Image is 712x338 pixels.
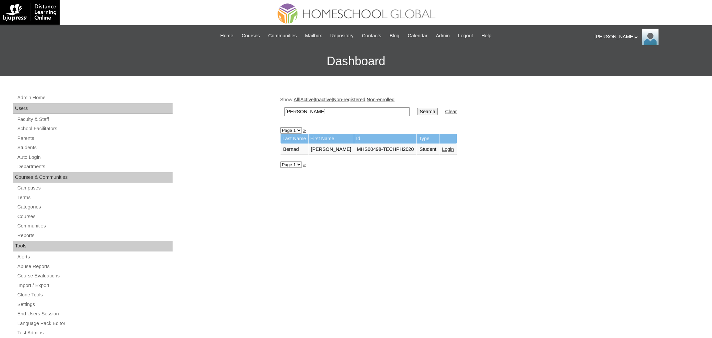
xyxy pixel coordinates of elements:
[594,29,705,45] div: [PERSON_NAME]
[404,32,431,40] a: Calendar
[417,134,439,144] td: Type
[238,32,263,40] a: Courses
[327,32,357,40] a: Repository
[281,134,308,144] td: Last Name
[281,144,308,155] td: Bernad
[242,32,260,40] span: Courses
[13,103,173,114] div: Users
[300,97,314,102] a: Active
[436,32,450,40] span: Admin
[309,144,354,155] td: [PERSON_NAME]
[17,253,173,261] a: Alerts
[17,300,173,309] a: Settings
[458,32,473,40] span: Logout
[3,46,709,76] h3: Dashboard
[17,134,173,143] a: Parents
[354,144,416,155] td: MHS00498-TECHPH2020
[303,128,306,133] a: »
[280,96,610,120] div: Show: | | | |
[303,162,306,167] a: »
[417,108,438,115] input: Search
[17,184,173,192] a: Campuses
[455,32,476,40] a: Logout
[17,231,173,240] a: Reports
[13,172,173,183] div: Courses & Communities
[408,32,427,40] span: Calendar
[442,147,454,152] a: Login
[358,32,384,40] a: Contacts
[354,134,416,144] td: Id
[284,107,410,116] input: Search
[17,310,173,318] a: End Users Session
[17,272,173,280] a: Course Evaluations
[333,97,365,102] a: Non-registered
[302,32,326,40] a: Mailbox
[386,32,402,40] a: Blog
[309,134,354,144] td: First Name
[362,32,381,40] span: Contacts
[305,32,322,40] span: Mailbox
[265,32,300,40] a: Communities
[330,32,354,40] span: Repository
[17,153,173,162] a: Auto Login
[445,109,457,114] a: Clear
[294,97,299,102] a: All
[220,32,233,40] span: Home
[478,32,495,40] a: Help
[315,97,332,102] a: Inactive
[642,29,659,45] img: Ariane Ebuen
[17,125,173,133] a: School Facilitators
[366,97,394,102] a: Non-enrolled
[432,32,453,40] a: Admin
[17,203,173,211] a: Categories
[17,291,173,299] a: Clone Tools
[17,193,173,202] a: Terms
[481,32,491,40] span: Help
[17,262,173,271] a: Abuse Reports
[389,32,399,40] span: Blog
[17,319,173,328] a: Language Pack Editor
[3,3,56,21] img: logo-white.png
[17,281,173,290] a: Import / Export
[13,241,173,251] div: Tools
[17,115,173,124] a: Faculty & Staff
[217,32,237,40] a: Home
[17,144,173,152] a: Students
[17,94,173,102] a: Admin Home
[417,144,439,155] td: Student
[17,212,173,221] a: Courses
[17,329,173,337] a: Test Admins
[17,222,173,230] a: Communities
[268,32,297,40] span: Communities
[17,163,173,171] a: Departments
